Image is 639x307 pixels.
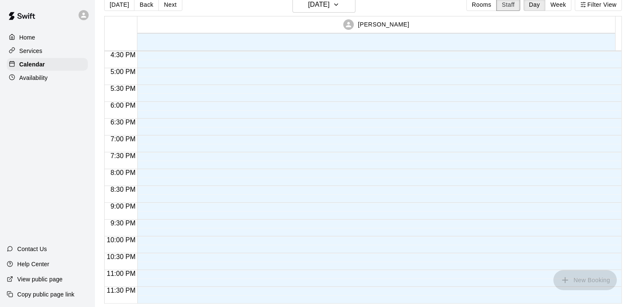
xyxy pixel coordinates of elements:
[105,287,137,294] span: 11:30 PM
[7,71,88,84] a: Availability
[19,47,42,55] p: Services
[108,203,138,210] span: 9:00 PM
[553,276,617,283] span: You don't have the permission to add bookings
[17,290,74,299] p: Copy public page link
[108,220,138,227] span: 9:30 PM
[108,85,138,92] span: 5:30 PM
[108,169,138,176] span: 8:00 PM
[105,236,137,243] span: 10:00 PM
[17,260,49,268] p: Help Center
[7,58,88,71] a: Calendar
[108,135,138,143] span: 7:00 PM
[108,68,138,75] span: 5:00 PM
[105,270,137,277] span: 11:00 PM
[108,102,138,109] span: 6:00 PM
[19,60,45,69] p: Calendar
[358,20,409,29] p: [PERSON_NAME]
[108,119,138,126] span: 6:30 PM
[17,245,47,253] p: Contact Us
[105,253,137,260] span: 10:30 PM
[19,74,48,82] p: Availability
[7,31,88,44] a: Home
[17,275,63,283] p: View public page
[7,45,88,57] a: Services
[108,186,138,193] span: 8:30 PM
[108,51,138,58] span: 4:30 PM
[108,152,138,159] span: 7:30 PM
[19,33,35,42] p: Home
